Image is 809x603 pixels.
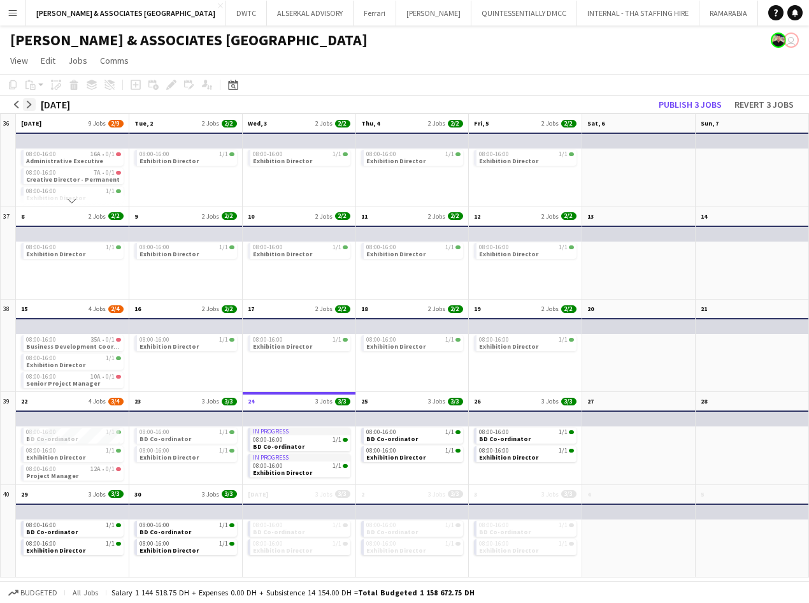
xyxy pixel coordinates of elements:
span: 08:00-16:00 [366,151,396,157]
span: 08:00-16:00 [366,522,396,528]
span: Exhibition Director [366,342,426,351]
span: 2 Jobs [541,212,559,221]
span: 08:00-16:00 [140,151,169,157]
span: 08:00-16:00 [26,337,56,343]
div: 36 [1,114,16,207]
span: Exhibition Director [140,342,199,351]
span: 1/1 [333,337,341,343]
span: 2 Jobs [428,212,445,221]
span: Exhibition Director [479,250,538,258]
span: 08:00-16:00 [366,541,396,547]
span: 08:00-16:00 [253,463,283,469]
span: 2/2 [222,305,237,313]
span: 3 Jobs [315,490,333,498]
span: 1/1 [229,152,234,156]
span: Edit [41,55,55,66]
span: Tue, 2 [134,119,153,127]
span: 3 Jobs [428,490,445,498]
span: Comms [100,55,129,66]
span: 08:00-16:00 [479,522,509,528]
span: 1/1 [445,541,454,547]
span: 1/1 [445,447,454,454]
span: 1/1 [569,338,574,342]
button: Publish 3 jobs [654,96,727,113]
span: 1/1 [559,244,568,251]
span: 16 [134,305,141,313]
span: Exhibition Director [253,250,312,258]
span: 1/1 [455,152,461,156]
span: 7A [94,170,101,176]
span: 1/1 [229,430,234,434]
span: Senior Project Manager [26,379,100,388]
div: In progress [250,428,350,435]
span: 12A [90,466,101,472]
span: 35A [90,337,101,343]
span: 24 [248,397,254,405]
span: Exhibition Director [253,157,312,165]
span: 2/2 [335,305,350,313]
span: 1/1 [445,151,454,157]
span: 08:00-16:00 [366,429,396,435]
span: 1/1 [445,429,454,435]
button: [PERSON_NAME] & ASSOCIATES [GEOGRAPHIC_DATA] [26,1,226,25]
div: • [26,170,121,176]
span: Exhibition Director [140,546,199,555]
span: 2/9 [108,120,124,127]
span: 08:00-16:00 [253,541,283,547]
span: 08:00-16:00 [140,337,169,343]
span: Exhibition Director [366,157,426,165]
span: 1/1 [106,447,115,454]
span: [DATE] [21,119,41,127]
span: 3/3 [561,490,576,498]
span: 19 [474,305,480,313]
span: 1/1 [559,429,568,435]
span: 17 [248,305,254,313]
span: 3/3 [448,398,463,405]
span: 1/1 [559,541,568,547]
div: 37 [1,207,16,300]
span: 2 Jobs [202,212,219,221]
a: View [5,52,33,69]
span: Exhibition Director [479,546,538,555]
span: 2 Jobs [315,119,333,127]
span: 9 Jobs [89,119,106,127]
span: 3 Jobs [315,397,333,405]
span: 2 Jobs [89,212,106,221]
span: 4 Jobs [89,305,106,313]
span: 1/1 [333,541,341,547]
span: 1/1 [559,337,568,343]
span: 1/1 [569,245,574,249]
span: 2 Jobs [541,119,559,127]
span: Administrative Executive [26,157,103,165]
span: 08:00-16:00 [26,188,56,194]
span: 0/1 [116,152,121,156]
span: 08:00-16:00 [140,447,169,454]
div: 40 [1,485,16,578]
span: 08:00-16:00 [479,244,509,251]
span: 3 Jobs [541,490,559,498]
span: 1/1 [229,245,234,249]
span: Exhibition Director [253,469,312,477]
span: 1/1 [455,542,461,546]
span: 2/2 [561,212,576,220]
span: 1/1 [343,338,348,342]
span: 20 [587,305,594,313]
span: 10A [90,374,101,380]
span: 3 [474,490,477,498]
span: 1/1 [116,523,121,527]
span: Exhibition Director [26,250,85,258]
span: 1/1 [116,449,121,453]
span: 3/3 [335,490,350,498]
span: 1/1 [343,438,348,442]
span: 1/1 [116,542,121,546]
span: 3/3 [561,398,576,405]
span: Project Manager [26,472,78,480]
span: 08:00-16:00 [479,151,509,157]
a: Edit [36,52,61,69]
span: 1/1 [229,338,234,342]
span: 2/2 [448,305,463,313]
span: 1/1 [106,355,115,361]
span: 1/1 [219,447,228,454]
span: 08:00-16:00 [26,170,56,176]
span: 1/1 [333,437,341,443]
